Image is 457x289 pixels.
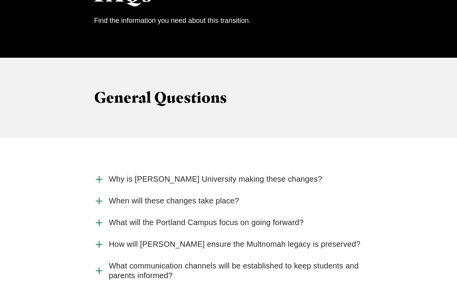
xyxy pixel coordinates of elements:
[109,240,361,249] span: How will [PERSON_NAME] ensure the Multnomah legacy is preserved?
[109,196,239,206] span: When will these changes take place?
[94,89,363,107] h3: General Questions
[109,261,363,281] span: What communication channels will be established to keep students and parents informed?
[109,218,304,228] span: What will the Portland Campus focus on going forward?
[94,15,363,27] p: Find the information you need about this transition.
[109,175,322,184] span: Why is [PERSON_NAME] University making these changes?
